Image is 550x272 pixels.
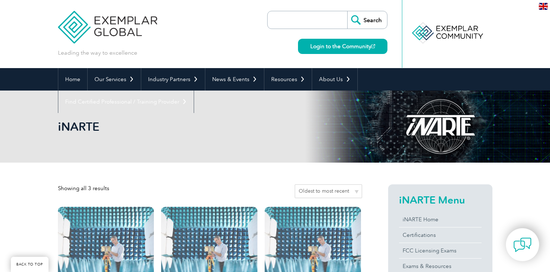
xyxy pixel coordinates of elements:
[513,236,532,254] img: contact-chat.png
[58,184,109,192] p: Showing all 3 results
[141,68,205,91] a: Industry Partners
[347,11,387,29] input: Search
[295,184,362,198] select: Shop order
[399,227,482,243] a: Certifications
[58,68,87,91] a: Home
[312,68,357,91] a: About Us
[539,3,548,10] img: en
[371,44,375,48] img: open_square.png
[58,91,194,113] a: Find Certified Professional / Training Provider
[58,49,137,57] p: Leading the way to excellence
[399,212,482,227] a: iNARTE Home
[88,68,141,91] a: Our Services
[399,243,482,258] a: FCC Licensing Exams
[399,194,482,206] h2: iNARTE Menu
[264,68,312,91] a: Resources
[205,68,264,91] a: News & Events
[298,39,387,54] a: Login to the Community
[11,257,49,272] a: BACK TO TOP
[58,120,336,134] h1: iNARTE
